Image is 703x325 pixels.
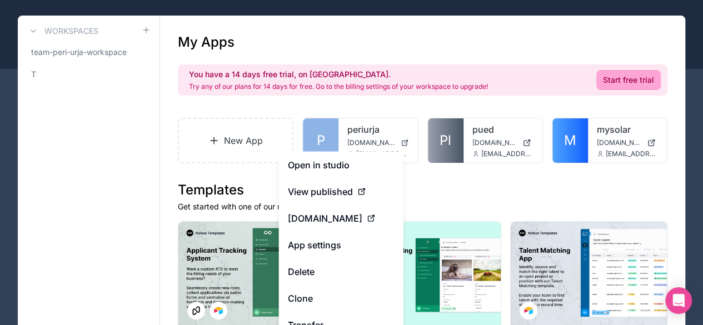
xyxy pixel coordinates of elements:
p: Try any of our plans for 14 days for free. Go to the billing settings of your workspace to upgrade! [189,82,488,91]
span: [DOMAIN_NAME] [288,212,362,225]
a: P [303,118,338,163]
h1: Templates [178,181,667,199]
a: Start free trial [596,70,661,90]
a: Pl [428,118,463,163]
h1: My Apps [178,33,235,51]
a: New App [178,118,293,163]
p: Get started with one of our ready-made templates [178,201,667,212]
a: T [27,64,151,84]
span: [DOMAIN_NAME] [472,138,518,147]
a: [DOMAIN_NAME] [347,138,408,147]
a: Clone [279,285,403,312]
span: P [317,132,325,149]
div: Open Intercom Messenger [665,287,692,314]
a: pued [472,123,534,136]
span: [DOMAIN_NAME] [347,138,396,147]
button: Delete [279,258,403,285]
span: [EMAIL_ADDRESS][DOMAIN_NAME] [481,149,534,158]
img: Airtable Logo [214,306,223,315]
a: periurja [347,123,408,136]
img: Airtable Logo [524,306,533,315]
a: Workspaces [27,24,98,38]
span: M [564,132,576,149]
span: [EMAIL_ADDRESS][DOMAIN_NAME] [606,149,658,158]
h3: Workspaces [44,26,98,37]
a: [DOMAIN_NAME] [279,205,403,232]
a: Open in studio [279,152,403,178]
span: team-peri-urja-workspace [31,47,127,58]
span: View published [288,185,353,198]
a: [DOMAIN_NAME] [472,138,534,147]
span: [DOMAIN_NAME] [597,138,642,147]
a: View published [279,178,403,205]
h2: You have a 14 days free trial, on [GEOGRAPHIC_DATA]. [189,69,488,80]
span: T [31,69,36,80]
a: [DOMAIN_NAME] [597,138,658,147]
a: mysolar [597,123,658,136]
a: team-peri-urja-workspace [27,42,151,62]
span: [EMAIL_ADDRESS][DOMAIN_NAME] [356,149,408,158]
a: M [552,118,588,163]
a: App settings [279,232,403,258]
span: Pl [440,132,451,149]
